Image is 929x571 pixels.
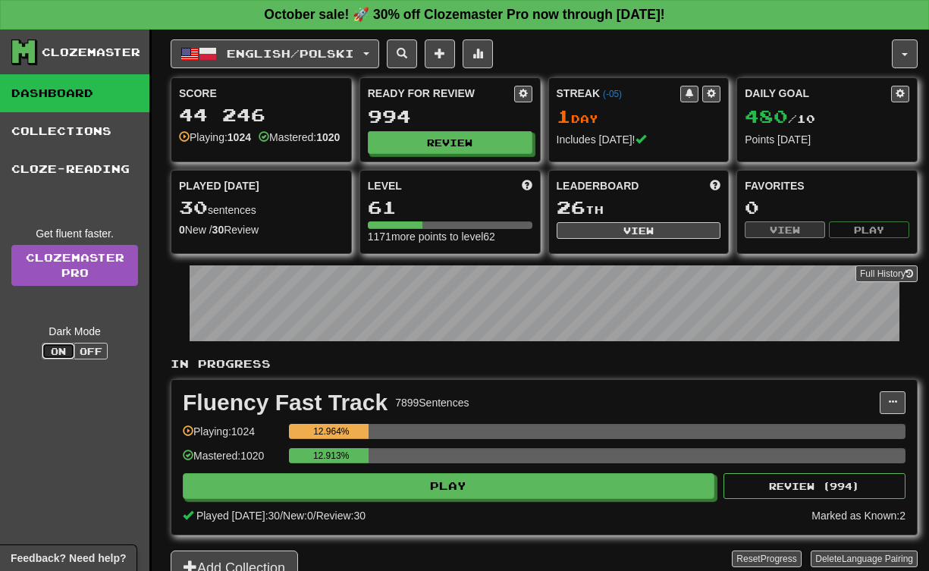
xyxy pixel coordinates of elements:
[745,198,909,217] div: 0
[293,424,369,439] div: 12.964%
[811,551,918,567] button: DeleteLanguage Pairing
[179,105,344,124] div: 44 246
[316,510,366,522] span: Review: 30
[183,391,388,414] div: Fluency Fast Track
[855,265,918,282] button: Full History
[745,221,825,238] button: View
[283,510,313,522] span: New: 0
[316,131,340,143] strong: 1020
[557,86,681,101] div: Streak
[745,105,788,127] span: 480
[745,112,815,125] span: / 10
[183,448,281,473] div: Mastered: 1020
[179,198,344,218] div: sentences
[368,131,532,154] button: Review
[557,178,639,193] span: Leaderboard
[557,107,721,127] div: Day
[811,508,905,523] div: Marked as Known: 2
[196,510,280,522] span: Played [DATE]: 30
[745,178,909,193] div: Favorites
[387,39,417,68] button: Search sentences
[11,245,138,286] a: ClozemasterPro
[745,132,909,147] div: Points [DATE]
[183,424,281,449] div: Playing: 1024
[179,222,344,237] div: New / Review
[368,229,532,244] div: 1171 more points to level 62
[557,198,721,218] div: th
[710,178,720,193] span: This week in points, UTC
[179,130,251,145] div: Playing:
[11,226,138,241] div: Get fluent faster.
[293,448,369,463] div: 12.913%
[842,554,913,564] span: Language Pairing
[171,356,918,372] p: In Progress
[74,343,108,359] button: Off
[368,86,514,101] div: Ready for Review
[227,47,354,60] span: English / Polski
[463,39,493,68] button: More stats
[228,131,251,143] strong: 1024
[42,343,75,359] button: On
[557,196,585,218] span: 26
[522,178,532,193] span: Score more points to level up
[179,86,344,101] div: Score
[179,178,259,193] span: Played [DATE]
[425,39,455,68] button: Add sentence to collection
[179,196,208,218] span: 30
[280,510,283,522] span: /
[732,551,801,567] button: ResetProgress
[264,7,664,22] strong: October sale! 🚀 30% off Clozemaster Pro now through [DATE]!
[557,105,571,127] span: 1
[723,473,905,499] button: Review (994)
[557,222,721,239] button: View
[11,551,126,566] span: Open feedback widget
[313,510,316,522] span: /
[761,554,797,564] span: Progress
[368,198,532,217] div: 61
[212,224,224,236] strong: 30
[829,221,909,238] button: Play
[745,86,891,102] div: Daily Goal
[11,324,138,339] div: Dark Mode
[179,224,185,236] strong: 0
[171,39,379,68] button: English/Polski
[183,473,714,499] button: Play
[259,130,340,145] div: Mastered:
[395,395,469,410] div: 7899 Sentences
[42,45,140,60] div: Clozemaster
[368,178,402,193] span: Level
[368,107,532,126] div: 994
[603,89,622,99] a: (-05)
[557,132,721,147] div: Includes [DATE]!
